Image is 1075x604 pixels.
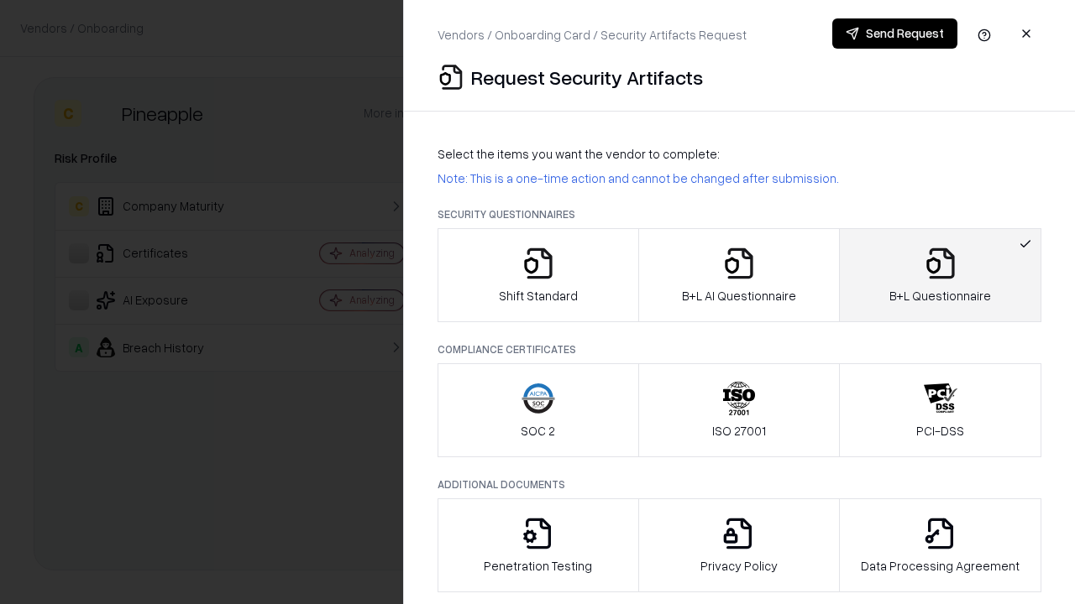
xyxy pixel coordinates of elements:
p: Request Security Artifacts [471,64,703,91]
button: Shift Standard [438,228,639,322]
p: PCI-DSS [916,422,964,440]
p: ISO 27001 [712,422,766,440]
p: Privacy Policy [700,557,778,575]
p: Select the items you want the vendor to complete: [438,145,1041,163]
p: Additional Documents [438,477,1041,492]
p: SOC 2 [521,422,555,440]
p: Shift Standard [499,287,578,305]
p: Security Questionnaires [438,207,1041,221]
p: Vendors / Onboarding Card / Security Artifacts Request [438,26,747,44]
p: Note: This is a one-time action and cannot be changed after submission. [438,169,1041,187]
p: Compliance Certificates [438,342,1041,357]
button: Data Processing Agreement [839,498,1041,592]
button: Privacy Policy [638,498,841,592]
button: Send Request [832,18,957,49]
p: B+L AI Questionnaire [682,287,796,305]
button: PCI-DSS [839,363,1041,457]
button: B+L AI Questionnaire [638,228,841,322]
button: Penetration Testing [438,498,639,592]
button: ISO 27001 [638,363,841,457]
button: SOC 2 [438,363,639,457]
p: Data Processing Agreement [861,557,1020,575]
p: B+L Questionnaire [889,287,991,305]
p: Penetration Testing [484,557,592,575]
button: B+L Questionnaire [839,228,1041,322]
